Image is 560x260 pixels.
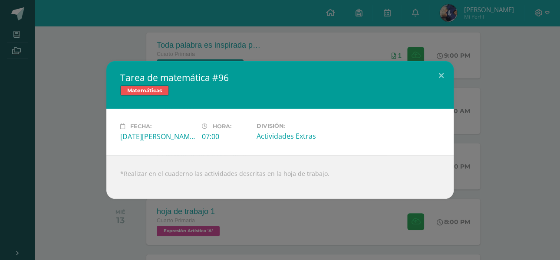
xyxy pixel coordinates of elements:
span: Matemáticas [120,85,169,96]
label: División: [256,123,331,129]
div: [DATE][PERSON_NAME] [120,132,195,141]
span: Fecha: [130,123,152,130]
button: Close (Esc) [429,61,454,91]
span: Hora: [213,123,231,130]
div: *Realizar en el cuaderno las actividades descritas en la hoja de trabajo. [106,155,454,199]
h2: Tarea de matemática #96 [120,71,440,84]
div: 07:00 [202,132,249,141]
div: Actividades Extras [256,131,331,141]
